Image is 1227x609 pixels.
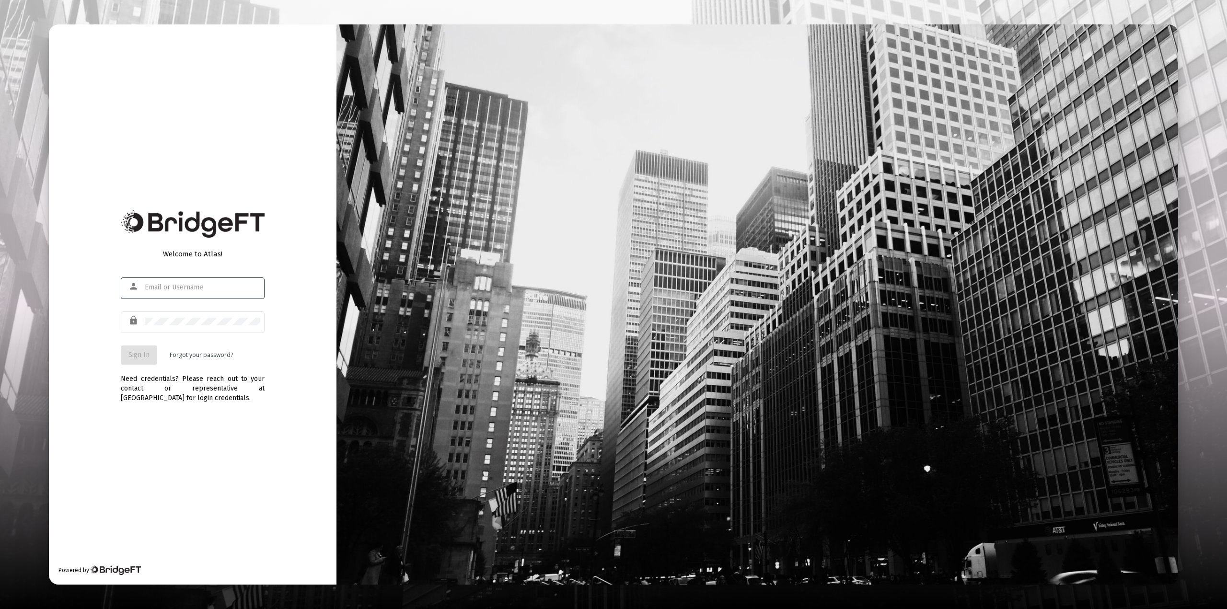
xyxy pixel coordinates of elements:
span: Sign In [128,351,150,359]
div: Need credentials? Please reach out to your contact or representative at [GEOGRAPHIC_DATA] for log... [121,365,265,403]
img: Bridge Financial Technology Logo [90,565,140,575]
mat-icon: person [128,281,140,292]
img: Bridge Financial Technology Logo [121,210,265,238]
a: Forgot your password? [170,350,233,360]
mat-icon: lock [128,315,140,326]
div: Welcome to Atlas! [121,249,265,259]
button: Sign In [121,345,157,365]
div: Powered by [58,565,140,575]
input: Email or Username [145,284,260,291]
